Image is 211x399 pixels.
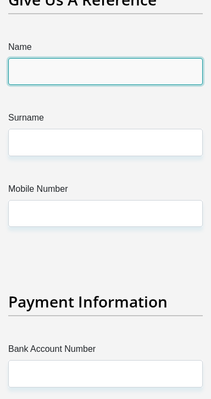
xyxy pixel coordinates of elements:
label: Bank Account Number [8,343,203,360]
input: Name [8,58,203,85]
input: Mobile Number [8,200,203,227]
input: Surname [8,129,203,156]
label: Surname [8,111,203,129]
h2: Payment Information [8,293,203,311]
label: Mobile Number [8,183,203,200]
label: Name [8,41,203,58]
input: Bank Account Number [8,360,203,387]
